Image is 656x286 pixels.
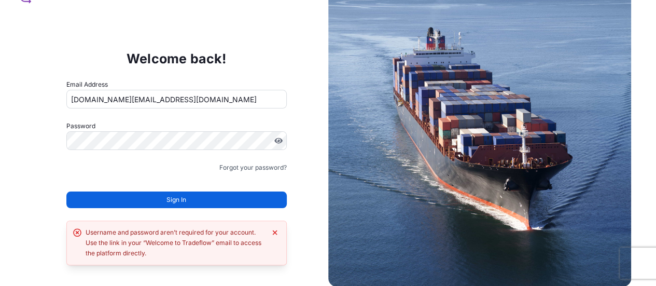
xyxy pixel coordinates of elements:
[270,227,280,238] button: Dismiss error
[66,79,108,90] label: Email Address
[86,227,266,258] div: Username and password aren’t required for your account. Use the link in your “Welcome to Tradeflo...
[66,90,287,108] input: example@gmail.com
[219,162,287,173] a: Forgot your password?
[127,50,227,67] p: Welcome back!
[166,195,186,205] span: Sign In
[66,121,287,131] label: Password
[66,192,287,208] button: Sign In
[274,137,283,145] button: Show password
